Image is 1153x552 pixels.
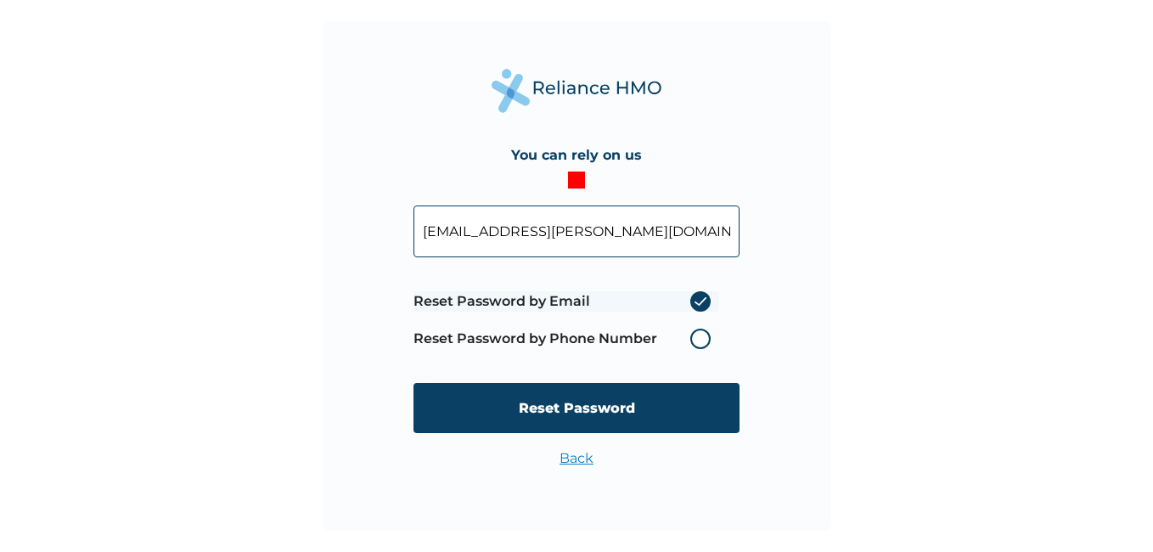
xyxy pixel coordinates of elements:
img: Reliance Health's Logo [492,69,661,112]
input: Your Enrollee ID or Email Address [413,206,740,257]
h4: You can rely on us [511,147,642,163]
label: Reset Password by Phone Number [413,329,719,349]
input: Reset Password [413,383,740,433]
span: Password reset method [413,283,719,358]
label: Reset Password by Email [413,291,719,312]
a: Back [560,450,593,466]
